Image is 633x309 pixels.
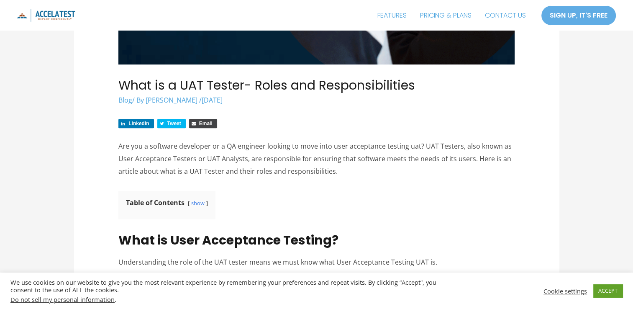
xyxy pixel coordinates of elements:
[371,5,413,26] a: FEATURES
[167,121,181,126] span: Tweet
[10,296,439,303] div: .
[118,95,132,105] a: Blog
[543,287,587,295] a: Cookie settings
[202,95,223,105] span: [DATE]
[126,198,185,207] b: Table of Contents
[199,121,213,126] span: Email
[10,278,439,303] div: We use cookies on our website to give you the most relevant experience by remembering your prefer...
[413,5,478,26] a: PRICING & PLANS
[118,140,515,178] p: Are you a software developer or a QA engineer looking to move into user acceptance testing uat? U...
[146,95,199,105] a: [PERSON_NAME]
[118,119,154,128] a: Share on LinkedIn
[191,199,205,207] a: show
[118,95,515,105] div: / By /
[118,256,515,269] p: Understanding the role of the UAT tester means we must know what User Acceptance Testing UAT is.
[478,5,533,26] a: CONTACT US
[118,231,338,249] strong: What is User Acceptance Testing?
[10,295,115,304] a: Do not sell my personal information
[371,5,533,26] nav: Site Navigation
[593,284,623,297] a: ACCEPT
[118,78,515,93] h1: What is a UAT Tester- Roles and Responsibilities
[157,119,186,128] a: Share on Twitter
[541,5,616,26] a: SIGN UP, IT'S FREE
[189,119,217,128] a: Share via Email
[128,121,149,126] span: LinkedIn
[146,95,197,105] span: [PERSON_NAME]
[17,9,75,22] img: icon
